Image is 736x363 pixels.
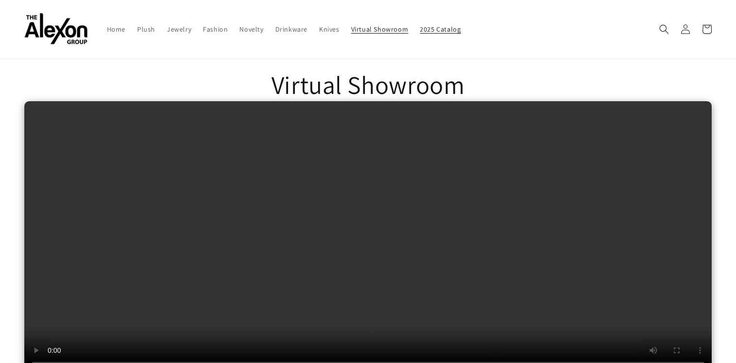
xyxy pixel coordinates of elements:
[269,19,313,39] a: Drinkware
[345,19,414,39] a: Virtual Showroom
[313,19,345,39] a: Knives
[107,25,126,34] span: Home
[275,25,307,34] span: Drinkware
[137,25,155,34] span: Plush
[239,25,263,34] span: Novelty
[414,19,467,39] a: 2025 Catalog
[161,19,197,39] a: Jewelry
[319,25,340,34] span: Knives
[197,19,233,39] a: Fashion
[271,69,465,102] h1: Virtual Showroom
[131,19,161,39] a: Plush
[24,14,88,45] img: The Alexon Group
[167,25,191,34] span: Jewelry
[101,19,131,39] a: Home
[420,25,461,34] span: 2025 Catalog
[351,25,409,34] span: Virtual Showroom
[203,25,228,34] span: Fashion
[233,19,269,39] a: Novelty
[653,18,675,40] summary: Search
